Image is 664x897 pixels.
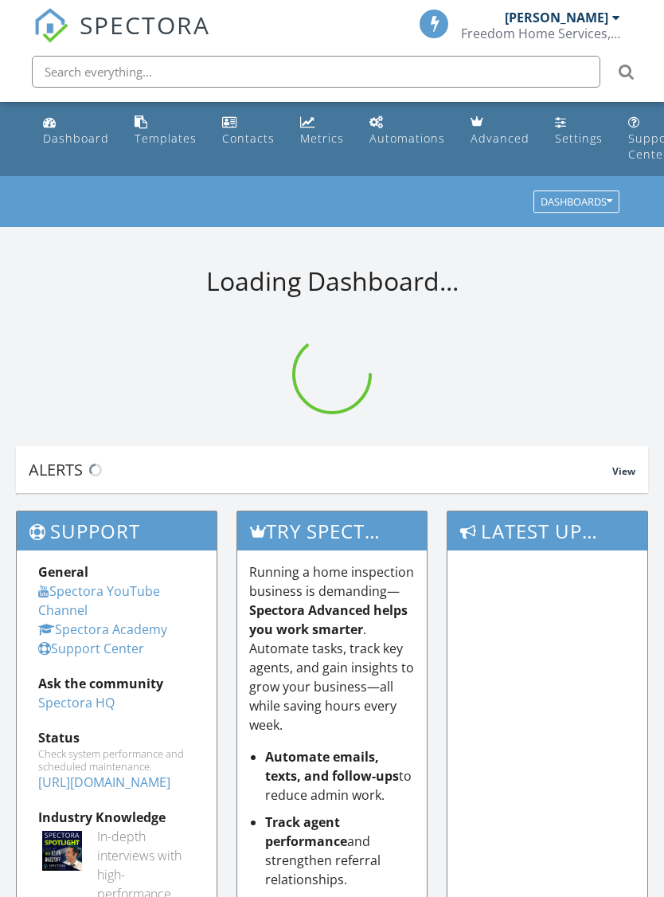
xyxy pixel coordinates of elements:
[38,774,170,791] a: [URL][DOMAIN_NAME]
[38,808,195,827] div: Industry Knowledge
[471,131,529,146] div: Advanced
[33,8,68,43] img: The Best Home Inspection Software - Spectora
[38,582,160,619] a: Spectora YouTube Channel
[505,10,608,25] div: [PERSON_NAME]
[38,621,167,638] a: Spectora Academy
[447,511,647,550] h3: Latest Updates
[294,108,350,154] a: Metrics
[29,459,612,480] div: Alerts
[38,694,115,711] a: Spectora HQ
[363,108,451,154] a: Automations (Basic)
[249,562,416,734] p: Running a home inspection business is demanding— . Automate tasks, track key agents, and gain ins...
[461,25,620,41] div: Freedom Home Services, LLC
[42,831,82,871] img: Spectoraspolightmain
[33,22,210,55] a: SPECTORA
[555,131,603,146] div: Settings
[612,464,635,478] span: View
[38,674,195,693] div: Ask the community
[265,813,416,889] li: and strengthen referral relationships.
[38,728,195,747] div: Status
[464,108,536,154] a: Advanced
[265,813,347,850] strong: Track agent performance
[38,563,88,581] strong: General
[38,747,195,773] div: Check system performance and scheduled maintenance.
[533,191,619,213] button: Dashboards
[541,197,612,208] div: Dashboards
[37,108,115,154] a: Dashboard
[43,131,109,146] div: Dashboard
[32,56,600,88] input: Search everything...
[222,131,275,146] div: Contacts
[17,511,217,550] h3: Support
[38,640,144,657] a: Support Center
[249,601,408,638] strong: Spectora Advanced helps you work smarter
[128,108,203,154] a: Templates
[216,108,281,154] a: Contacts
[549,108,609,154] a: Settings
[135,131,197,146] div: Templates
[265,747,416,805] li: to reduce admin work.
[300,131,344,146] div: Metrics
[80,8,210,41] span: SPECTORA
[237,511,428,550] h3: Try spectora advanced [DATE]
[369,131,445,146] div: Automations
[265,748,399,785] strong: Automate emails, texts, and follow-ups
